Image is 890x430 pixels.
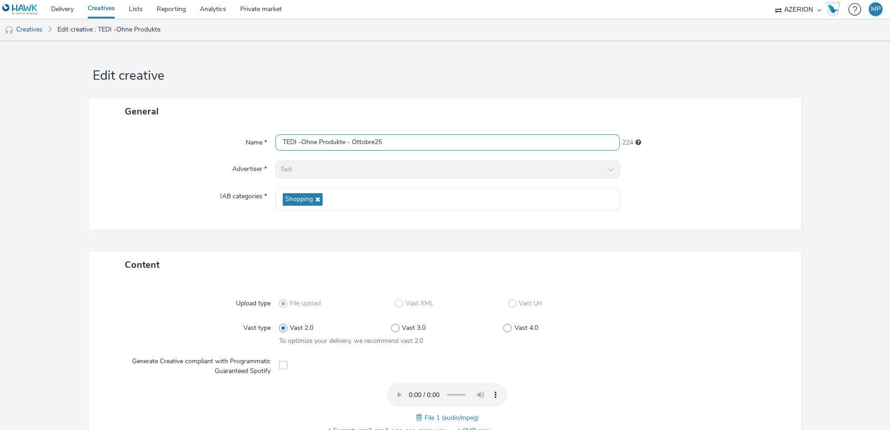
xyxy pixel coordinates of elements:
[290,299,321,308] span: File upload
[106,353,274,376] label: Generate Creative compliant with Programmatic Guaranteed Spotify
[2,4,38,15] img: undefined Logo
[275,134,620,151] input: Name
[125,105,159,118] span: General
[229,161,271,174] label: Advertiser *
[5,25,14,35] img: audio
[425,413,479,422] span: File 1 (audio/mpeg)
[285,196,313,203] span: Shopping
[125,259,159,271] span: Content
[402,323,426,333] span: Vast 3.0
[871,2,881,16] div: MP
[622,138,633,147] span: 224
[515,323,538,333] span: Vast 4.0
[826,2,840,17] img: Hawk Academy
[279,336,423,345] span: To optimize your delivery, we recommend vast 2.0
[636,138,641,147] div: Maximum 255 characters
[826,2,844,17] a: Hawk Academy
[406,299,434,308] span: Vast XML
[89,67,801,85] h1: Edit creative
[53,19,165,41] a: Edit creative : TEDI -Ohne Produkte
[240,320,274,333] label: Vast type
[242,134,271,147] label: Name *
[232,295,274,308] label: Upload type
[216,188,271,201] label: IAB categories *
[519,299,542,308] span: Vast Url
[290,323,313,333] span: Vast 2.0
